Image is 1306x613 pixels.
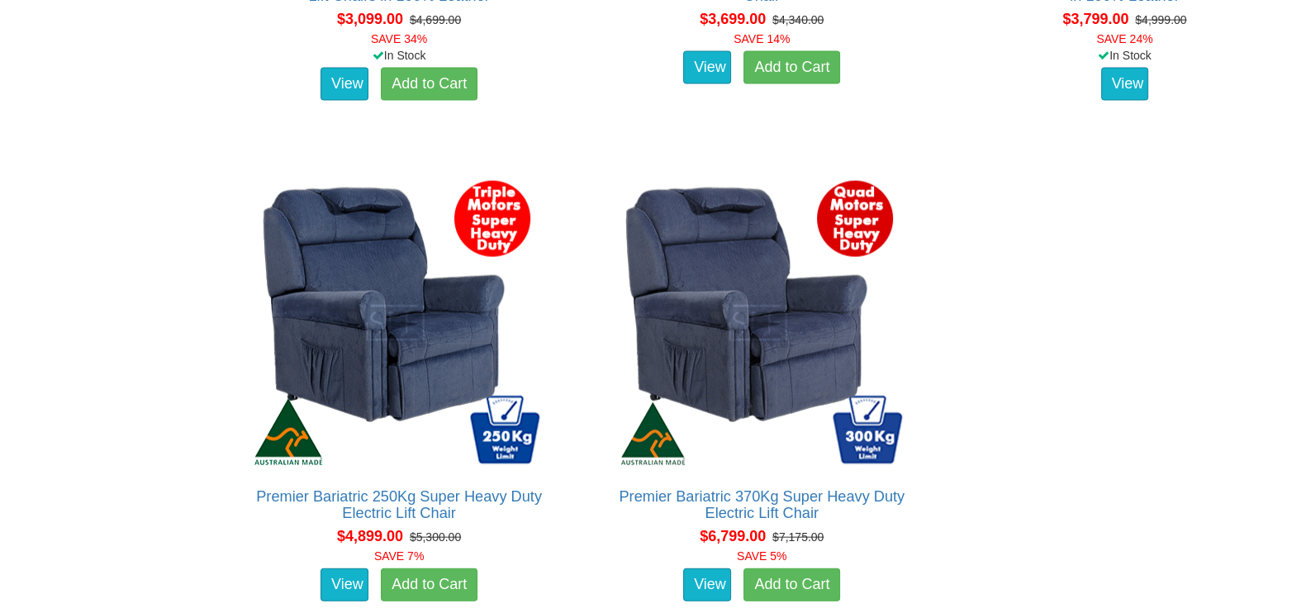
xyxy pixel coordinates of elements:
[734,32,790,45] font: SAVE 14%
[613,174,910,472] img: Premier Bariatric 370Kg Super Heavy Duty Electric Lift Chair
[410,13,461,26] del: $4,699.00
[337,528,403,544] span: $4,899.00
[374,549,424,563] font: SAVE 7%
[952,47,1297,64] div: In Stock
[772,13,824,26] del: $4,340.00
[226,47,571,64] div: In Stock
[250,174,548,472] img: Premier Bariatric 250Kg Super Heavy Duty Electric Lift Chair
[381,68,477,101] a: Add to Cart
[700,528,766,544] span: $6,799.00
[1096,32,1152,45] font: SAVE 24%
[737,549,786,563] font: SAVE 5%
[683,568,731,601] a: View
[321,568,368,601] a: View
[256,488,542,521] a: Premier Bariatric 250Kg Super Heavy Duty Electric Lift Chair
[371,32,427,45] font: SAVE 34%
[772,530,824,544] del: $7,175.00
[619,488,905,521] a: Premier Bariatric 370Kg Super Heavy Duty Electric Lift Chair
[743,568,840,601] a: Add to Cart
[381,568,477,601] a: Add to Cart
[410,530,461,544] del: $5,300.00
[683,51,731,84] a: View
[337,11,403,27] span: $3,099.00
[1101,68,1149,101] a: View
[743,51,840,84] a: Add to Cart
[1062,11,1128,27] span: $3,799.00
[321,68,368,101] a: View
[700,11,766,27] span: $3,699.00
[1135,13,1186,26] del: $4,999.00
